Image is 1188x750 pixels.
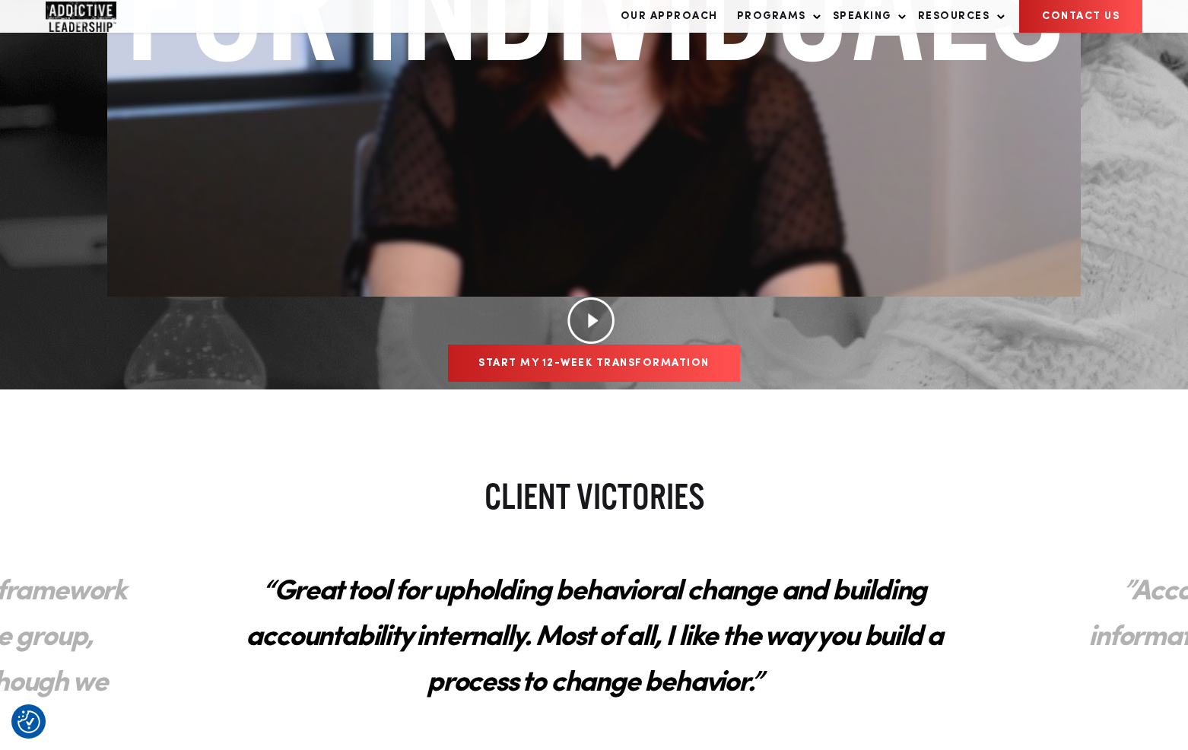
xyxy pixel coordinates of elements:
[282,473,906,519] h2: CLIENT VICTORIES
[46,2,116,32] img: Company Logo
[214,555,974,722] h2: “Great tool for upholding behavioral change and building accountability internally. Most of all, ...
[825,1,907,32] a: Speaking
[17,710,40,733] img: Revisit consent button
[910,1,1005,32] a: Resources
[613,1,726,32] a: Our Approach
[17,710,40,733] button: Consent Preferences
[46,2,137,32] a: Home
[567,297,615,345] img: Play video
[729,1,821,32] a: Programs
[448,345,740,382] a: Start my 12-week transformation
